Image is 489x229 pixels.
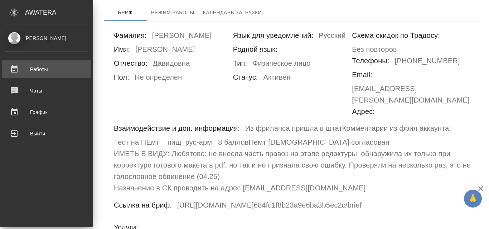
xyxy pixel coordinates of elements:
[114,30,147,41] h6: Фамилия:
[5,128,88,139] div: Выйти
[2,125,91,143] a: Выйти
[153,58,190,71] h6: Давидовна
[248,136,389,148] h6: Пемт [DEMOGRAPHIC_DATA] согласован
[245,123,342,136] h6: Из фриланса пришла в штат
[263,71,291,85] h6: Активен
[114,44,130,55] h6: Имя:
[352,30,440,41] h6: Схема скидок по Традосу:
[114,148,471,182] h6: ИМЕТЬ В ВИДУ: Любятово: не внесла часть правок на этапе редактуры, обнаружила их только при корре...
[395,55,460,69] h6: [PHONE_NUMBER]
[114,71,129,83] h6: Пол:
[2,103,91,121] a: График
[203,8,262,17] span: Календарь загрузки
[5,107,88,118] div: График
[114,123,240,134] h6: Взаимодействие и доп. информация:
[352,106,375,117] h6: Адрес:
[2,82,91,100] a: Чаты
[352,83,471,106] h6: [EMAIL_ADDRESS][PERSON_NAME][DOMAIN_NAME]
[135,71,182,85] h6: Не определен
[233,30,314,41] h6: Язык для уведомлений:
[5,85,88,96] div: Чаты
[5,64,88,75] div: Работы
[135,44,195,58] h6: [PERSON_NAME]
[114,136,248,148] h6: Тест на ПЕмт__пищ_рус-арм_ 8 баллов
[352,44,397,55] h6: Без повторов
[2,60,91,78] a: Работы
[467,191,479,206] span: 🙏
[152,30,212,44] h6: [PERSON_NAME]
[252,58,310,71] h6: Физическое лицо
[25,5,93,20] div: AWATERA
[352,69,372,80] h6: Email:
[233,71,258,83] h6: Статус:
[319,30,345,44] h6: Русский
[342,123,451,136] h6: Комментарии из фрил аккаунта:
[464,190,482,208] button: 🙏
[108,8,142,17] span: Бриф
[5,34,88,42] div: [PERSON_NAME]
[114,58,147,69] h6: Отчество:
[233,58,247,69] h6: Тип:
[114,182,365,194] h6: Назначение в СК проводить на адрес [EMAIL_ADDRESS][DOMAIN_NAME]
[177,199,362,213] h6: [URL][DOMAIN_NAME] 684fc1f8b23a9e6ba3b5ec2c /brief
[114,199,172,211] h6: Ссылка на бриф:
[151,8,194,17] span: Режим работы
[233,44,277,55] h6: Родной язык:
[352,55,389,66] h6: Телефоны:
